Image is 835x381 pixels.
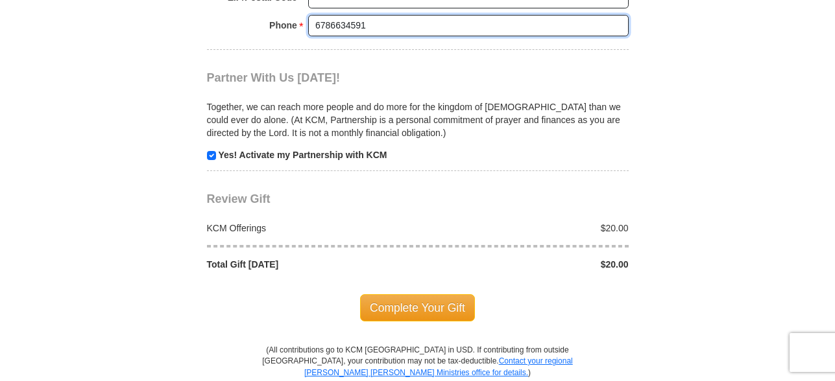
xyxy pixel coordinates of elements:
span: Partner With Us [DATE]! [207,71,341,84]
span: Review Gift [207,192,271,205]
strong: Yes! Activate my Partnership with KCM [218,150,387,160]
div: $20.00 [418,222,636,235]
span: Complete Your Gift [360,294,475,321]
div: $20.00 [418,258,636,271]
p: Together, we can reach more people and do more for the kingdom of [DEMOGRAPHIC_DATA] than we coul... [207,100,629,139]
div: KCM Offerings [200,222,418,235]
div: Total Gift [DATE] [200,258,418,271]
strong: Phone [269,16,297,34]
a: Contact your regional [PERSON_NAME] [PERSON_NAME] Ministries office for details. [304,356,573,376]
